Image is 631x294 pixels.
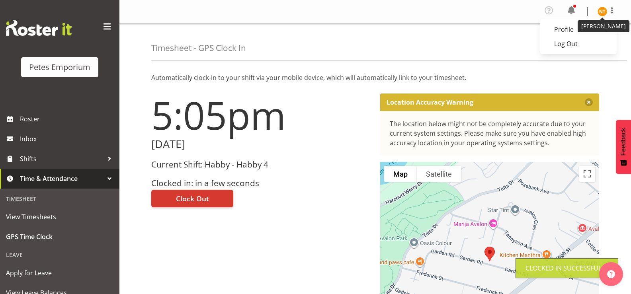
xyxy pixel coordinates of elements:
[607,270,615,278] img: help-xxl-2.png
[616,120,631,174] button: Feedback - Show survey
[579,166,595,182] button: Toggle fullscreen view
[151,160,371,169] h3: Current Shift: Habby - Habby 4
[176,193,209,204] span: Clock Out
[6,267,113,279] span: Apply for Leave
[6,231,113,243] span: GPS Time Clock
[417,166,461,182] button: Show satellite imagery
[598,7,607,16] img: nicole-thomson8388.jpg
[2,227,117,247] a: GPS Time Clock
[20,133,115,145] span: Inbox
[6,211,113,223] span: View Timesheets
[20,153,104,165] span: Shifts
[2,263,117,283] a: Apply for Leave
[390,119,590,148] div: The location below might not be completely accurate due to your current system settings. Please m...
[526,263,608,273] div: Clocked in Successfully
[151,43,246,53] h4: Timesheet - GPS Clock In
[151,93,371,136] h1: 5:05pm
[540,22,617,37] a: Profile
[540,37,617,51] a: Log Out
[6,20,72,36] img: Rosterit website logo
[620,128,627,156] span: Feedback
[2,191,117,207] div: Timesheet
[151,179,371,188] h3: Clocked in: in a few seconds
[151,138,371,150] h2: [DATE]
[29,61,90,73] div: Petes Emporium
[2,247,117,263] div: Leave
[387,98,473,106] p: Location Accuracy Warning
[151,73,599,82] p: Automatically clock-in to your shift via your mobile device, which will automatically link to you...
[20,173,104,185] span: Time & Attendance
[585,98,593,106] button: Close message
[384,166,417,182] button: Show street map
[20,113,115,125] span: Roster
[151,190,233,207] button: Clock Out
[2,207,117,227] a: View Timesheets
